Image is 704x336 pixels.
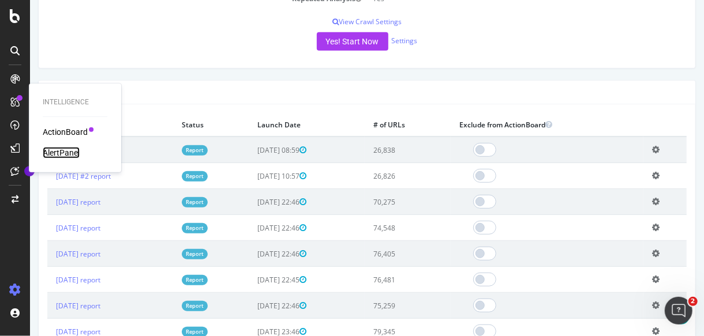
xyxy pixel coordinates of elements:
a: [DATE] report [26,197,70,207]
a: Report [152,171,178,181]
span: [DATE] 22:46 [228,197,277,207]
th: Analysis [17,113,143,137]
span: [DATE] 10:57 [228,171,277,181]
span: [DATE] 22:46 [228,301,277,311]
iframe: Intercom live chat [665,297,692,324]
span: [DATE] 22:46 [228,249,277,259]
td: 26,838 [335,137,421,163]
a: Settings [362,36,388,46]
a: [DATE] #2 report [26,171,81,181]
span: 2 [688,297,698,306]
th: Status [143,113,219,137]
a: [DATE] report [26,275,70,285]
a: [DATE] report [26,249,70,259]
a: [DATE] report [26,145,70,155]
td: 76,481 [335,267,421,293]
a: Report [152,145,178,155]
a: Report [152,223,178,233]
a: [DATE] report [26,301,70,311]
button: Yes! Start Now [287,32,358,51]
div: Intelligence [43,97,107,107]
a: Report [152,275,178,285]
a: [DATE] report [26,223,70,233]
a: Report [152,197,178,207]
a: AlertPanel [43,147,80,158]
td: 76,405 [335,241,421,267]
p: View Crawl Settings [17,17,657,27]
th: Launch Date [219,113,335,137]
h4: Last 10 Crawls [17,86,657,98]
a: Report [152,249,178,259]
span: [DATE] 08:59 [228,145,277,155]
th: # of URLs [335,113,421,137]
div: Tooltip anchor [24,166,35,176]
th: Exclude from ActionBoard [421,113,613,137]
td: 75,259 [335,293,421,319]
span: [DATE] 22:46 [228,223,277,233]
td: 74,548 [335,215,421,241]
td: 70,275 [335,189,421,215]
a: ActionBoard [43,126,88,138]
td: 26,826 [335,163,421,189]
span: [DATE] 22:45 [228,275,277,285]
a: Report [152,301,178,311]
